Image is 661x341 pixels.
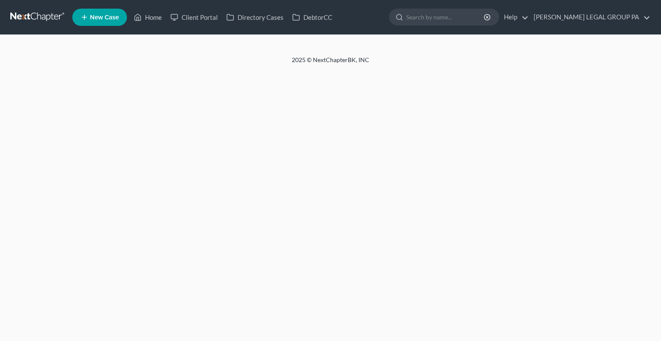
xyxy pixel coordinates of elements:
[90,14,119,21] span: New Case
[529,9,650,25] a: [PERSON_NAME] LEGAL GROUP PA
[166,9,222,25] a: Client Portal
[288,9,337,25] a: DebtorCC
[85,56,576,71] div: 2025 © NextChapterBK, INC
[500,9,528,25] a: Help
[130,9,166,25] a: Home
[406,9,485,25] input: Search by name...
[222,9,288,25] a: Directory Cases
